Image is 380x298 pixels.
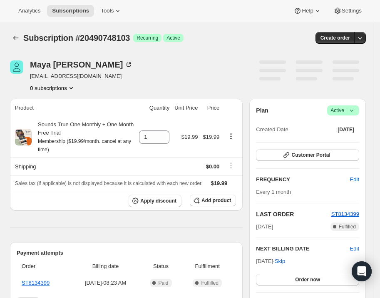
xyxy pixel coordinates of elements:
div: Sounds True One Monthly + One Month Free Trial [32,120,134,154]
button: Product actions [30,84,75,92]
button: Settings [328,5,367,17]
span: Active [166,35,180,41]
span: Fulfilled [339,223,356,230]
th: Price [201,99,222,117]
h2: Plan [256,106,268,115]
button: Skip [270,255,290,268]
span: Tools [101,8,114,14]
span: Fulfilled [201,280,218,286]
button: Create order [315,32,355,44]
span: $19.99 [181,134,198,140]
span: [DATE] [256,223,273,231]
th: Shipping [10,157,137,175]
button: Order now [256,274,359,285]
button: Customer Portal [256,149,359,161]
span: Skip [275,257,285,265]
span: Active [330,106,356,115]
span: [DATE] · 08:23 AM [73,279,138,287]
span: Subscription #20490748103 [23,33,130,43]
span: Status [143,262,179,270]
span: Paid [158,280,168,286]
span: $0.00 [206,163,220,170]
img: product img [15,129,32,145]
button: Apply discount [129,195,181,207]
button: Edit [345,173,364,186]
span: Edit [350,175,359,184]
small: Membership ($19.99/month. cancel at any time) [38,138,131,153]
span: Settings [342,8,362,14]
a: ST8134399 [331,211,359,217]
button: Subscriptions [10,32,22,44]
span: Order now [295,276,320,283]
button: [DATE] [333,124,359,135]
th: Unit Price [172,99,200,117]
span: $19.99 [203,134,220,140]
h2: FREQUENCY [256,175,350,184]
button: Tools [96,5,127,17]
div: Maya [PERSON_NAME] [30,60,133,69]
span: Customer Portal [291,152,330,158]
th: Product [10,99,137,117]
button: Add product [190,195,236,206]
span: Add product [201,197,231,204]
a: ST8134399 [22,280,50,286]
button: Shipping actions [224,161,238,170]
button: Analytics [13,5,45,17]
span: [DATE] · [256,258,285,264]
span: Sales tax (if applicable) is not displayed because it is calculated with each new order. [15,180,203,186]
span: Apply discount [140,198,176,204]
button: Help [288,5,326,17]
h2: LAST ORDER [256,210,331,218]
button: ST8134399 [331,210,359,218]
button: Subscriptions [47,5,94,17]
span: Created Date [256,125,288,134]
span: $19.99 [211,180,228,186]
span: Subscriptions [52,8,89,14]
th: Quantity [137,99,172,117]
span: [DATE] [338,126,354,133]
button: Edit [350,245,359,253]
span: Fulfillment [184,262,231,270]
button: Product actions [224,132,238,141]
span: Maya Kollman [10,60,23,74]
h2: Payment attempts [17,249,236,257]
h2: NEXT BILLING DATE [256,245,350,253]
span: Recurring [137,35,158,41]
span: Help [302,8,313,14]
span: Every 1 month [256,189,291,195]
span: Analytics [18,8,40,14]
th: Order [17,257,70,275]
span: Billing date [73,262,138,270]
span: | [346,107,348,114]
div: Open Intercom Messenger [352,261,372,281]
span: [EMAIL_ADDRESS][DOMAIN_NAME] [30,72,133,80]
span: Create order [320,35,350,41]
